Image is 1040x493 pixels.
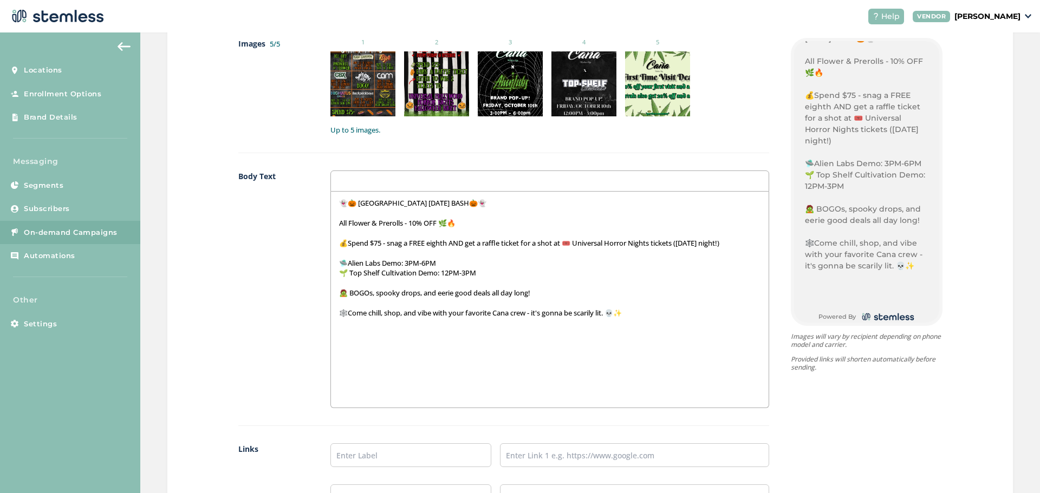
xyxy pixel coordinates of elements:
input: Enter Label [330,443,492,467]
p: Provided links will shorten automatically before sending. [791,355,942,371]
img: 2Q== [551,51,616,116]
p: [PERSON_NAME] [954,11,1020,22]
p: All Flower & Prerolls - 10% OFF 🌿🔥 [339,218,760,228]
span: Locations [24,65,62,76]
span: Brand Details [24,112,77,123]
small: 1 [330,38,395,47]
p: 🌱 Top Shelf Cultivation Demo: 12PM-3PM [339,268,760,278]
label: 5/5 [270,39,280,49]
p: All Flower & Prerolls - 10% OFF 🌿🔥 [805,56,928,78]
small: Powered By [818,312,856,321]
p: 💰Spend $75 - snag a FREE eighth AND get a raffle ticket for a shot at 🎟️ Universal Horror Nights ... [339,238,760,248]
label: Body Text [238,170,309,408]
span: On-demand Campaigns [24,227,118,238]
img: icon_down-arrow-small-66adaf34.svg [1025,14,1031,18]
label: Images [238,38,309,135]
small: 4 [551,38,616,47]
span: Settings [24,319,57,330]
small: 2 [404,38,469,47]
p: 👻🎃 [GEOGRAPHIC_DATA] [DATE] BASH🎃👻 [339,198,760,208]
img: Z [404,51,469,116]
span: Help [881,11,900,22]
input: Enter Link 1 e.g. https://www.google.com [500,443,769,467]
span: Automations [24,251,75,261]
span: Segments [24,180,63,191]
img: icon-help-white-03924b79.svg [873,13,879,19]
p: 🕸️Come chill, shop, and vibe with your favorite Cana crew - it's gonna be scarily lit. 💀✨ [339,308,760,318]
img: icon-arrow-back-accent-c549486e.svg [118,42,131,51]
small: 5 [625,38,690,47]
small: 3 [478,38,543,47]
span: Subscribers [24,203,70,214]
p: 🧟 BOGOs, spooky drops, and eerie good deals all day long! [805,203,928,226]
img: 9k= [330,51,395,116]
p: Images will vary by recipient depending on phone model and carrier. [791,332,942,349]
p: 🛸Alien Labs Demo: 3PM-6PM [805,158,928,169]
img: logo-dark-0685b13c.svg [860,311,914,323]
p: 🧟 BOGOs, spooky drops, and eerie good deals all day long! [339,288,760,298]
p: 💰Spend $75 - snag a FREE eighth AND get a raffle ticket for a shot at 🎟️ Universal Horror Nights ... [805,90,928,147]
div: VENDOR [913,11,950,22]
img: logo-dark-0685b13c.svg [9,5,104,27]
p: 🛸Alien Labs Demo: 3PM-6PM [339,258,760,268]
img: 2Q== [625,51,690,116]
iframe: Chat Widget [986,441,1040,493]
label: Up to 5 images. [330,125,769,136]
img: 9k= [478,51,543,116]
p: 🕸️Come chill, shop, and vibe with your favorite Cana crew - it's gonna be scarily lit. 💀✨ [805,238,928,272]
span: Enrollment Options [24,89,101,100]
p: 🌱 Top Shelf Cultivation Demo: 12PM-3PM [805,169,928,192]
